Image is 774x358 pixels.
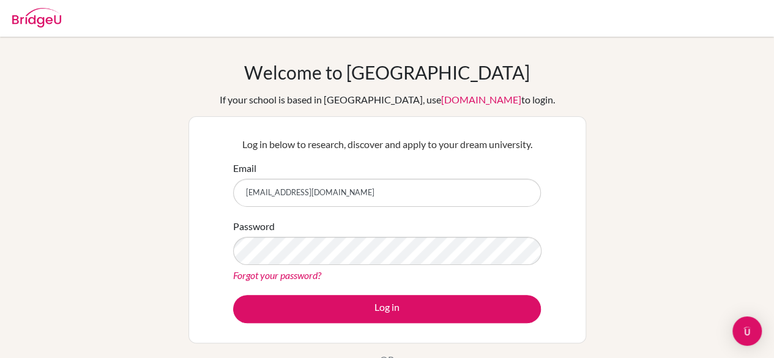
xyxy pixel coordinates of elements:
h1: Welcome to [GEOGRAPHIC_DATA] [244,61,530,83]
label: Password [233,219,275,234]
div: Open Intercom Messenger [732,316,762,346]
a: Forgot your password? [233,269,321,281]
img: Bridge-U [12,8,61,28]
a: [DOMAIN_NAME] [441,94,521,105]
div: If your school is based in [GEOGRAPHIC_DATA], use to login. [220,92,555,107]
button: Log in [233,295,541,323]
p: Log in below to research, discover and apply to your dream university. [233,137,541,152]
label: Email [233,161,256,176]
